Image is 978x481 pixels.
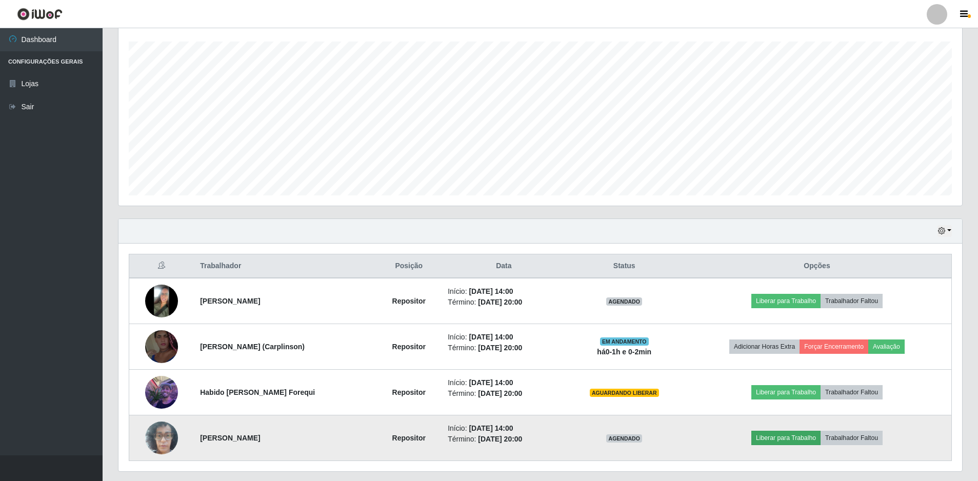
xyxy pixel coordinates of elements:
[821,385,883,399] button: Trabalhador Faltou
[200,343,305,351] strong: [PERSON_NAME] (Carplinson)
[145,416,178,459] img: 1756487537320.jpeg
[145,370,178,414] img: 1755521550319.jpeg
[800,339,868,354] button: Forçar Encerramento
[448,343,560,353] li: Término:
[448,332,560,343] li: Início:
[868,339,905,354] button: Avaliação
[600,337,649,346] span: EM ANDAMENTO
[392,343,426,351] strong: Repositor
[469,378,513,387] time: [DATE] 14:00
[590,389,659,397] span: AGUARDANDO LIBERAR
[566,254,683,278] th: Status
[392,297,426,305] strong: Repositor
[469,424,513,432] time: [DATE] 14:00
[469,333,513,341] time: [DATE] 14:00
[821,294,883,308] button: Trabalhador Faltou
[751,385,821,399] button: Liberar para Trabalho
[448,286,560,297] li: Início:
[478,344,522,352] time: [DATE] 20:00
[478,298,522,306] time: [DATE] 20:00
[478,389,522,397] time: [DATE] 20:00
[392,434,426,442] strong: Repositor
[597,348,651,356] strong: há 0-1 h e 0-2 min
[751,294,821,308] button: Liberar para Trabalho
[606,297,642,306] span: AGENDADO
[200,388,315,396] strong: Habido [PERSON_NAME] Forequi
[194,254,376,278] th: Trabalhador
[392,388,426,396] strong: Repositor
[448,377,560,388] li: Início:
[606,434,642,443] span: AGENDADO
[448,297,560,308] li: Término:
[200,297,260,305] strong: [PERSON_NAME]
[200,434,260,442] strong: [PERSON_NAME]
[448,423,560,434] li: Início:
[376,254,442,278] th: Posição
[751,431,821,445] button: Liberar para Trabalho
[17,8,63,21] img: CoreUI Logo
[442,254,566,278] th: Data
[448,388,560,399] li: Término:
[729,339,800,354] button: Adicionar Horas Extra
[683,254,951,278] th: Opções
[478,435,522,443] time: [DATE] 20:00
[821,431,883,445] button: Trabalhador Faltou
[469,287,513,295] time: [DATE] 14:00
[448,434,560,445] li: Término:
[145,285,178,317] img: 1748484954184.jpeg
[145,317,178,376] img: 1750276829631.jpeg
